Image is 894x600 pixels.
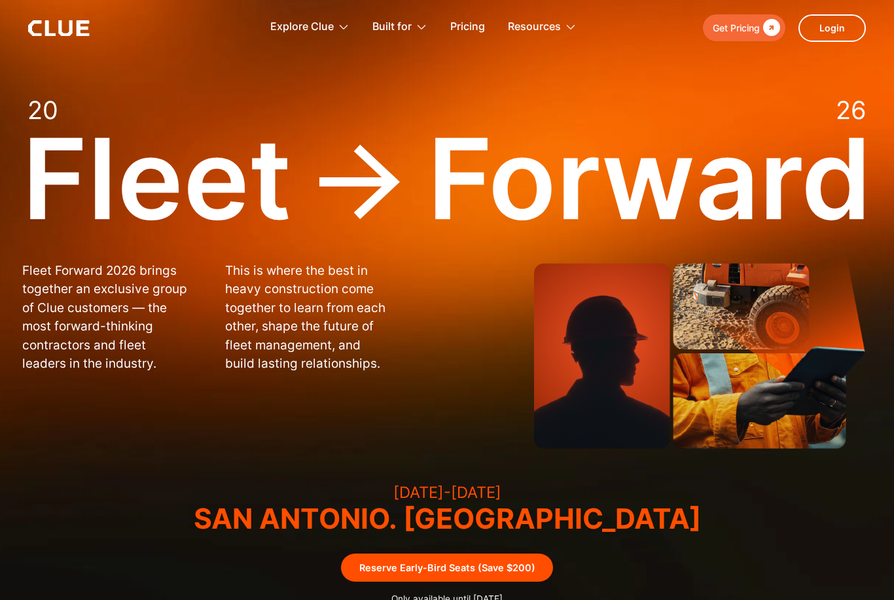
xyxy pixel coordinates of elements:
div: Get Pricing [713,20,760,36]
div: Fleet [22,123,292,235]
div: Resources [508,7,577,48]
a: Login [798,14,866,42]
div:  [760,20,780,36]
a: Reserve Early-Bird Seats (Save $200) [341,554,553,582]
div: Built for [372,7,412,48]
div: Explore Clue [270,7,349,48]
div: Built for [372,7,427,48]
div: 20 [27,98,58,123]
div: Explore Clue [270,7,334,48]
a: Pricing [450,7,485,48]
p: This is where the best in heavy construction come together to learn from each other, shape the fu... [225,262,391,374]
div: 26 [836,98,867,123]
h3: SAN ANTONIO. [GEOGRAPHIC_DATA] [194,505,701,533]
a: Get Pricing [703,14,785,41]
div: Forward [427,123,872,235]
div: Resources [508,7,561,48]
p: Fleet Forward 2026 brings together an exclusive group of Clue customers — the most forward-thinki... [22,262,188,374]
h3: [DATE]-[DATE] [194,485,701,501]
